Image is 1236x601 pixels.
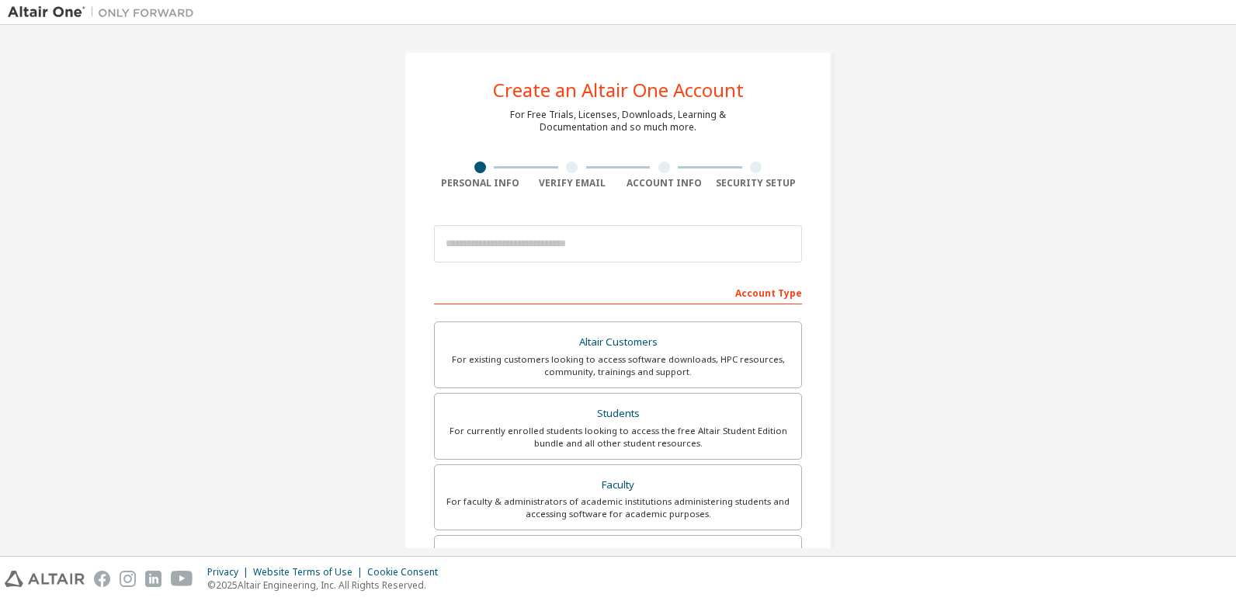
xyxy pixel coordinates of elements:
img: Altair One [8,5,202,20]
div: Cookie Consent [367,566,447,578]
img: altair_logo.svg [5,571,85,587]
div: Account Info [618,177,710,189]
p: © 2025 Altair Engineering, Inc. All Rights Reserved. [207,578,447,592]
div: Everyone else [444,545,792,567]
div: For existing customers looking to access software downloads, HPC resources, community, trainings ... [444,353,792,378]
div: Altair Customers [444,332,792,353]
div: Verify Email [526,177,619,189]
div: Students [444,403,792,425]
div: Personal Info [434,177,526,189]
div: For faculty & administrators of academic institutions administering students and accessing softwa... [444,495,792,520]
div: Website Terms of Use [253,566,367,578]
img: facebook.svg [94,571,110,587]
div: Security Setup [710,177,803,189]
img: youtube.svg [171,571,193,587]
div: Privacy [207,566,253,578]
div: Faculty [444,474,792,496]
img: instagram.svg [120,571,136,587]
div: For Free Trials, Licenses, Downloads, Learning & Documentation and so much more. [510,109,726,134]
div: For currently enrolled students looking to access the free Altair Student Edition bundle and all ... [444,425,792,450]
div: Account Type [434,280,802,304]
img: linkedin.svg [145,571,161,587]
div: Create an Altair One Account [493,81,744,99]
